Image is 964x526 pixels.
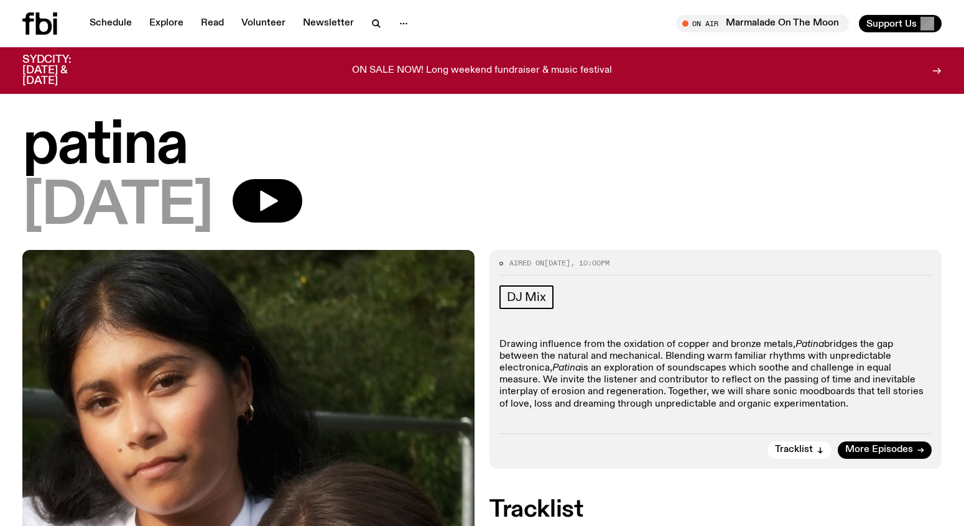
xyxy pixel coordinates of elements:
a: Newsletter [295,15,361,32]
button: Support Us [859,15,942,32]
p: ON SALE NOW! Long weekend fundraiser & music festival [352,65,612,76]
span: , 10:00pm [570,258,609,268]
a: Read [193,15,231,32]
a: Schedule [82,15,139,32]
h1: patina [22,118,942,174]
a: DJ Mix [499,285,554,309]
a: More Episodes [838,441,932,459]
h2: Tracklist [489,499,942,521]
em: Patina [795,339,824,349]
span: [DATE] [22,179,213,235]
span: More Episodes [845,445,913,454]
span: Support Us [866,18,917,29]
span: DJ Mix [507,290,546,304]
em: Patina [552,363,581,373]
span: Aired on [509,258,544,268]
span: Tracklist [775,445,813,454]
button: Tracklist [767,441,832,459]
button: On AirMarmalade On The Moon [676,15,849,32]
span: [DATE] [544,258,570,268]
h3: SYDCITY: [DATE] & [DATE] [22,55,102,86]
a: Volunteer [234,15,293,32]
a: Explore [142,15,191,32]
p: Drawing influence from the oxidation of copper and bronze metals, bridges the gap between the nat... [499,339,932,410]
